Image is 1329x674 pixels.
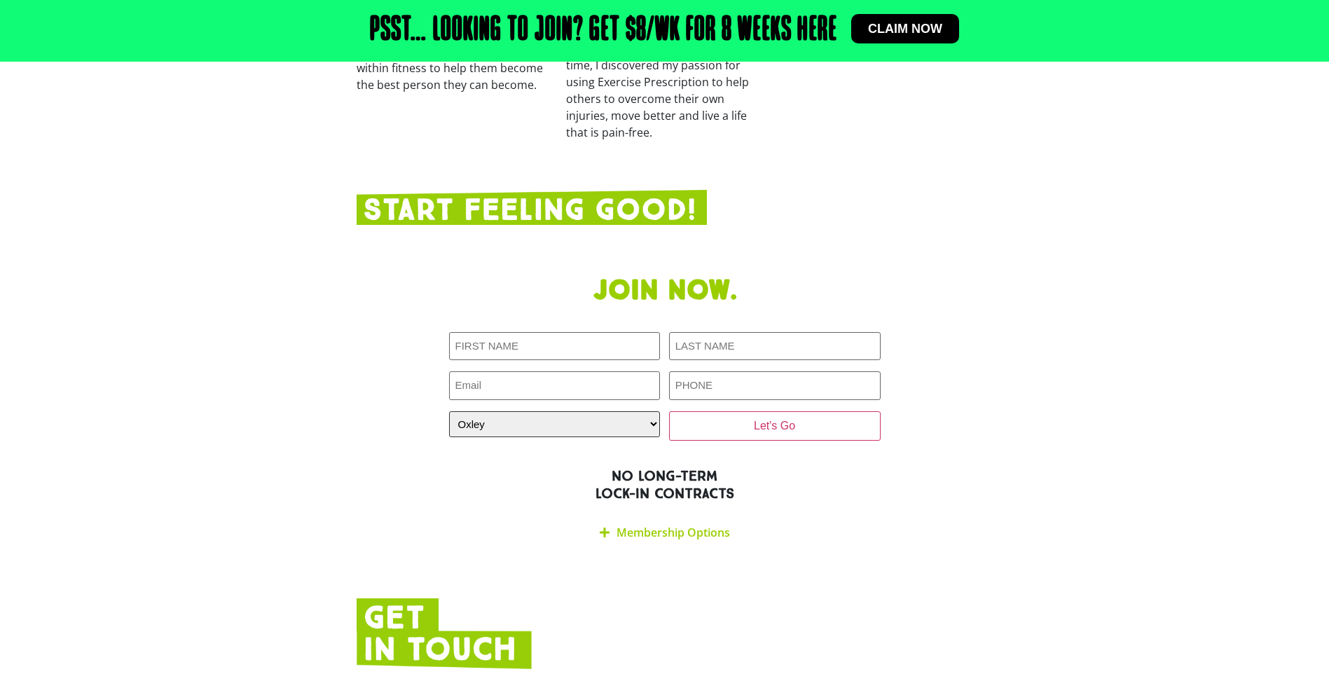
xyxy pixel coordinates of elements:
input: Let's Go [669,411,881,441]
h2: NO LONG-TERM LOCK-IN CONTRACTS [357,467,973,502]
a: Claim now [851,14,959,43]
input: PHONE [669,371,881,400]
input: FIRST NAME [449,332,661,361]
div: Membership Options [449,516,881,549]
a: Membership Options [617,525,730,540]
span: Claim now [868,22,942,35]
input: Email [449,371,661,400]
h1: Join now. [357,274,973,308]
h2: Psst… Looking to join? Get $8/wk for 8 weeks here [370,14,837,48]
input: LAST NAME [669,332,881,361]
